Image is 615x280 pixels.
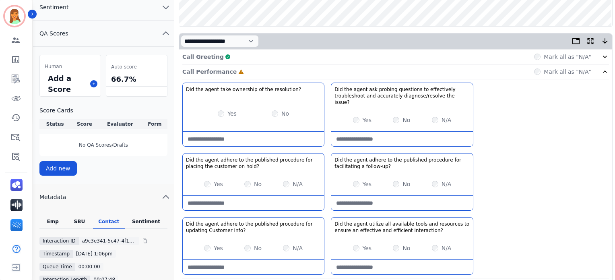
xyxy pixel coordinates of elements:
[363,116,372,124] label: Yes
[46,71,87,96] div: Add a Score
[75,263,103,271] div: 00:00:00
[33,21,174,47] button: QA Scores chevron up
[39,119,70,129] th: Status
[293,244,303,252] label: N/A
[161,2,171,12] svg: chevron down
[39,250,73,258] div: Timestamp
[227,110,237,118] label: Yes
[33,29,75,37] span: QA Scores
[334,221,469,234] h3: Did the agent utilize all available tools and resources to ensure an effective and efficient inte...
[442,180,452,188] label: N/A
[363,180,372,188] label: Yes
[544,53,591,61] label: Mark all as "N/A"
[125,218,167,229] div: Sentiment
[109,62,164,72] div: Auto score
[293,180,303,188] label: N/A
[70,119,98,129] th: Score
[214,244,223,252] label: Yes
[334,157,469,170] h3: Did the agent adhere to the published procedure for facilitating a follow-up?
[161,192,171,202] svg: chevron up
[186,221,321,234] h3: Did the agent adhere to the published procedure for updating Customer Info?
[73,250,116,258] div: [DATE] 1:06pm
[66,218,93,229] div: SBU
[5,6,24,26] img: Bordered avatar
[39,106,167,114] h3: Score Cards
[402,180,410,188] label: No
[254,244,262,252] label: No
[142,119,167,129] th: Form
[45,63,62,70] span: Human
[182,68,237,76] p: Call Performance
[254,180,262,188] label: No
[402,116,410,124] label: No
[39,218,66,229] div: Emp
[39,161,77,176] button: Add new
[281,110,289,118] label: No
[161,29,171,38] svg: chevron up
[79,237,139,245] div: a9c3e341-5c47-4f1b-8a25-96b83c148db4
[109,72,164,86] div: 66.7%
[402,244,410,252] label: No
[544,68,591,76] label: Mark all as "N/A"
[39,237,79,245] div: Interaction ID
[186,86,301,93] h3: Did the agent take ownership of the resolution?
[39,263,75,271] div: Queue Time
[182,53,224,61] p: Call Greeting
[93,218,125,229] div: Contact
[98,119,142,129] th: Evaluator
[33,3,75,11] span: Sentiment
[334,86,469,106] h3: Did the agent ask probing questions to effectively troubleshoot and accurately diagnose/resolve t...
[33,193,72,201] span: Metadata
[39,134,167,156] div: No QA Scores/Drafts
[186,157,321,170] h3: Did the agent adhere to the published procedure for placing the customer on hold?
[214,180,223,188] label: Yes
[442,244,452,252] label: N/A
[442,116,452,124] label: N/A
[33,184,174,210] button: Metadata chevron up
[363,244,372,252] label: Yes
